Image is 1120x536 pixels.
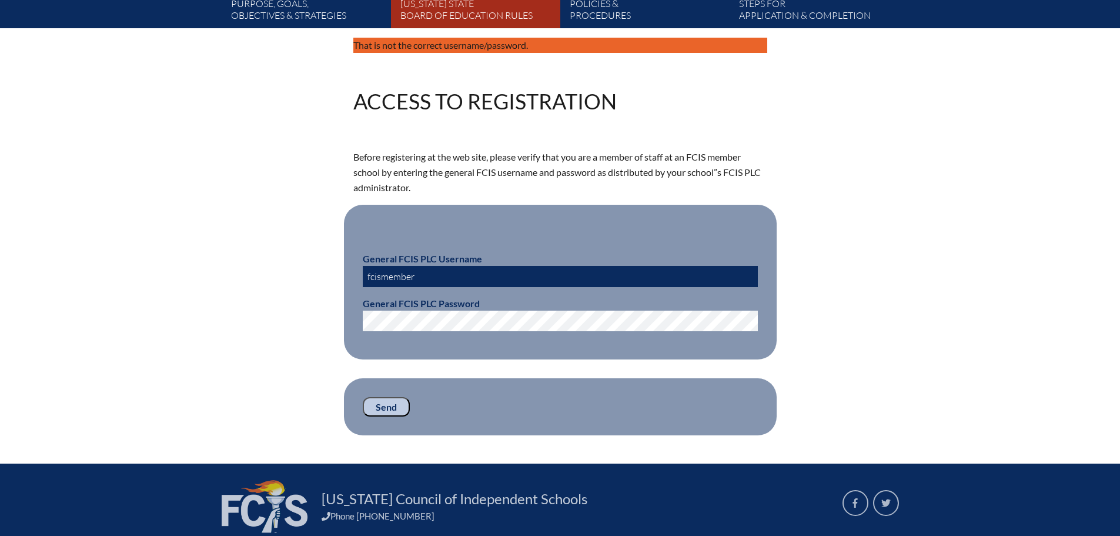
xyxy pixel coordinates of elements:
p: That is not the correct username/password. [353,38,767,53]
div: Phone [PHONE_NUMBER] [322,511,828,521]
input: Send [363,397,410,417]
b: General FCIS PLC Username [363,253,482,264]
h1: Access to Registration [353,91,617,112]
a: [US_STATE] Council of Independent Schools [317,490,592,508]
img: FCIS_logo_white [222,480,307,533]
b: General FCIS PLC Password [363,298,480,309]
p: Before registering at the web site, please verify that you are a member of staff at an FCIS membe... [353,149,767,195]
